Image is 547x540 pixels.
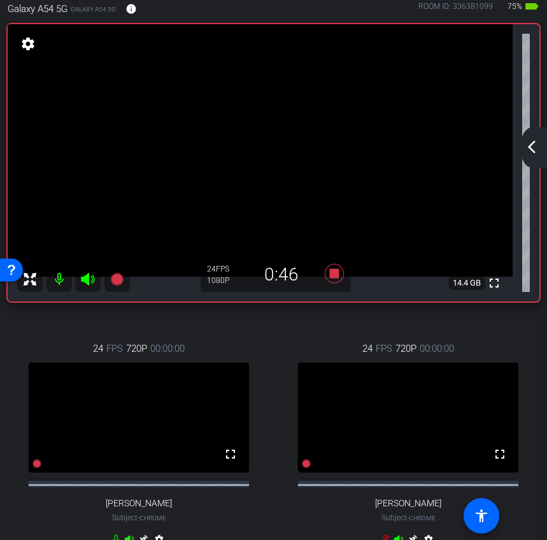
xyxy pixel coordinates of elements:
[106,498,172,509] span: [PERSON_NAME]
[407,513,409,522] span: -
[106,342,123,356] span: FPS
[112,512,166,523] span: Subject
[487,275,502,291] mat-icon: fullscreen
[362,342,373,356] span: 24
[239,264,324,286] div: 0:46
[420,342,454,356] span: 00:00:00
[216,265,229,273] span: FPS
[375,498,441,509] span: [PERSON_NAME]
[19,36,37,52] mat-icon: settings
[150,342,185,356] span: 00:00:00
[492,447,508,462] mat-icon: fullscreen
[522,155,537,170] mat-icon: 0 dB
[395,342,416,356] span: 720P
[409,515,436,522] span: Chrome
[207,275,239,286] div: 1080P
[93,342,103,356] span: 24
[138,513,139,522] span: -
[207,264,239,274] div: 24
[125,3,137,15] mat-icon: info
[418,1,493,19] div: ROOM ID: 336381099
[126,342,147,356] span: 720P
[376,342,392,356] span: FPS
[8,2,67,16] span: Galaxy A54 5G
[381,512,436,523] span: Subject
[524,139,539,155] mat-icon: arrow_back_ios_new
[474,508,489,523] mat-icon: accessibility
[71,4,116,14] span: Galaxy A54 5G
[223,447,238,462] mat-icon: fullscreen
[448,275,485,291] span: 14.4 GB
[139,515,166,522] span: Chrome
